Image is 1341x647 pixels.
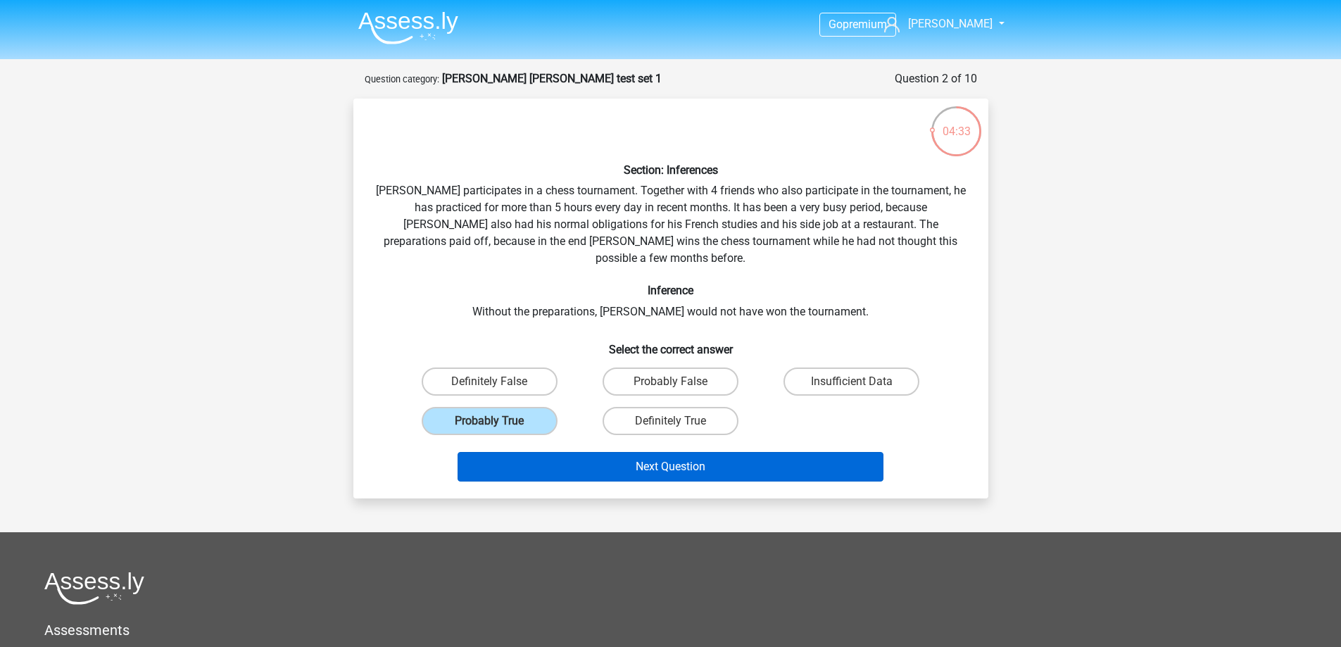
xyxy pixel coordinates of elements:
img: Assessly [358,11,458,44]
small: Question category: [365,74,439,84]
label: Probably False [603,368,738,396]
h5: Assessments [44,622,1297,639]
span: [PERSON_NAME] [908,17,993,30]
span: Go [829,18,843,31]
label: Probably True [422,407,558,435]
img: Assessly logo [44,572,144,605]
span: premium [843,18,887,31]
div: [PERSON_NAME] participates in a chess tournament. Together with 4 friends who also participate in... [359,110,983,487]
label: Definitely True [603,407,738,435]
a: [PERSON_NAME] [879,15,994,32]
h6: Select the correct answer [376,332,966,356]
strong: [PERSON_NAME] [PERSON_NAME] test set 1 [442,72,662,85]
div: Question 2 of 10 [895,70,977,87]
button: Next Question [458,452,883,482]
label: Definitely False [422,368,558,396]
h6: Section: Inferences [376,163,966,177]
h6: Inference [376,284,966,297]
label: Insufficient Data [783,368,919,396]
a: Gopremium [820,15,895,34]
div: 04:33 [930,105,983,140]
